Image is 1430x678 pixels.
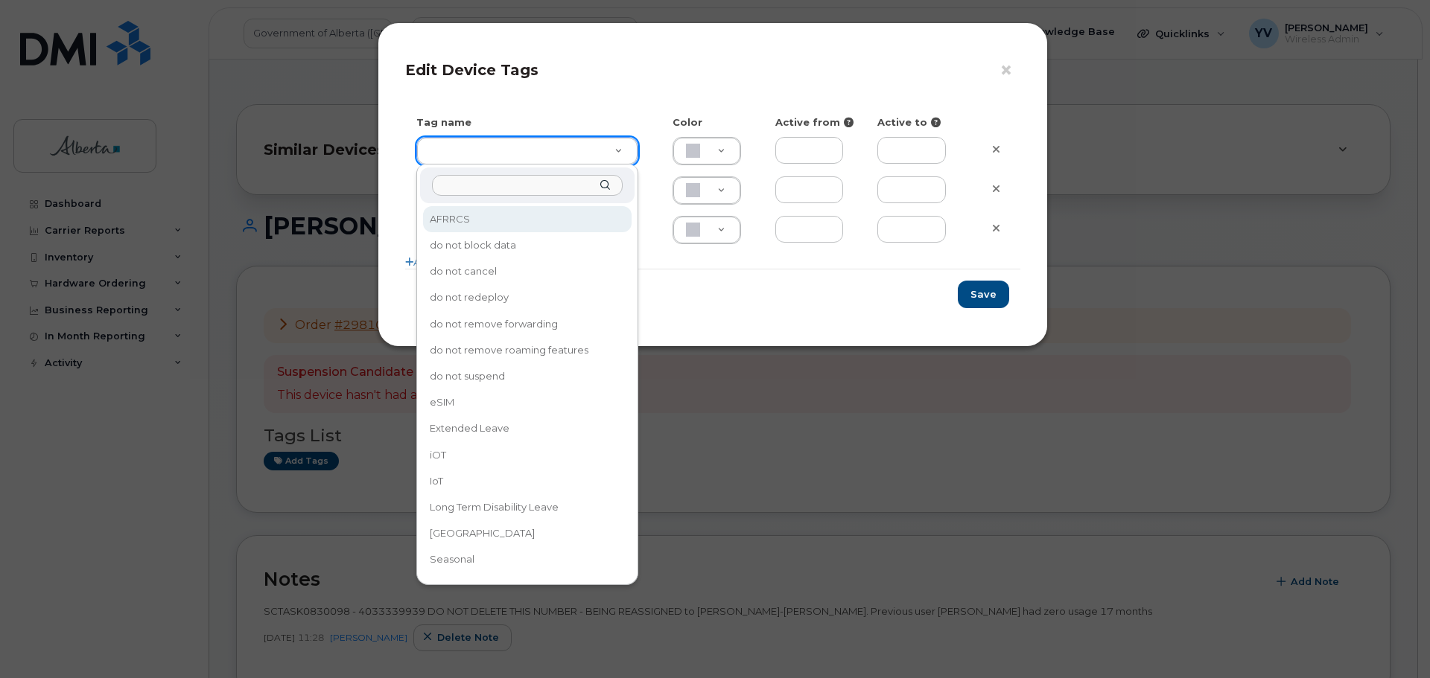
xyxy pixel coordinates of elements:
[425,208,630,231] div: AFRRCS
[425,418,630,441] div: Extended Leave
[425,470,630,493] div: IoT
[425,260,630,283] div: do not cancel
[425,522,630,545] div: [GEOGRAPHIC_DATA]
[425,313,630,336] div: do not remove forwarding
[425,575,630,598] div: Seasonal Aquatic Invasive Species
[425,549,630,572] div: Seasonal
[425,234,630,257] div: do not block data
[425,444,630,467] div: iOT
[425,365,630,388] div: do not suspend
[425,391,630,414] div: eSIM
[425,339,630,362] div: do not remove roaming features
[425,287,630,310] div: do not redeploy
[425,496,630,519] div: Long Term Disability Leave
